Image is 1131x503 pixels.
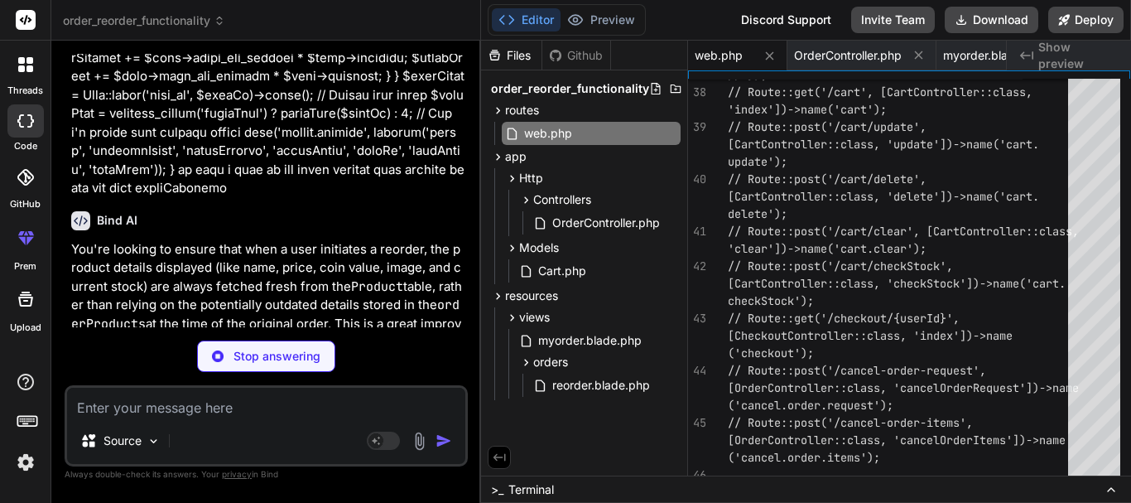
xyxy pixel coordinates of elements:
[728,450,880,465] span: ('cancel.order.items');
[688,414,706,432] div: 45
[731,7,841,33] div: Discord Support
[14,139,37,153] label: code
[728,328,1013,343] span: [CheckoutController::class, 'index'])->name
[492,8,561,31] button: Editor
[728,363,986,378] span: // Route::post('/cancel-order-request',
[537,331,643,351] span: myorder.blade.php
[147,434,161,448] img: Pick Models
[551,213,662,233] span: OrderController.php
[728,172,926,186] span: // Route::post('/cart/delete',
[1048,7,1124,33] button: Deploy
[728,119,926,134] span: // Route::post('/cart/update',
[1059,276,1066,291] span: .
[351,278,403,295] code: Product
[728,293,814,308] span: checkStock');
[14,259,36,273] label: prem
[728,276,1059,291] span: [CartController::class, 'checkStock'])->name('cart
[71,240,464,352] p: You're looking to ensure that when a user initiates a reorder, the product details displayed (lik...
[688,362,706,380] div: 44
[728,346,814,360] span: ('checkout');
[222,469,252,479] span: privacy
[1059,433,1066,447] span: e
[728,259,953,273] span: // Route::post('/cart/checkStock',
[688,258,706,275] div: 42
[103,433,142,449] p: Source
[728,206,787,221] span: delete');
[533,191,591,208] span: Controllers
[436,433,452,449] img: icon
[410,432,429,451] img: attachment
[481,47,541,64] div: Files
[1038,39,1118,72] span: Show preview
[519,239,559,256] span: Models
[695,47,743,64] span: web.php
[519,309,550,326] span: views
[688,467,706,484] div: 46
[519,170,543,186] span: Http
[12,448,40,476] img: settings
[7,84,43,98] label: threads
[1059,224,1079,239] span: ss,
[542,47,610,64] div: Github
[508,481,554,498] span: Terminal
[491,481,503,498] span: >_
[97,212,137,229] h6: Bind AI
[688,84,706,101] div: 38
[491,80,649,97] span: order_reorder_functionality
[533,354,568,370] span: orders
[728,415,973,430] span: // Route::post('/cancel-order-items',
[10,197,41,211] label: GitHub
[63,12,225,29] span: order_reorder_functionality
[10,321,41,335] label: Upload
[943,47,1047,64] span: myorder.blade.php
[728,85,1032,99] span: // Route::get('/cart', [CartController::class,
[728,137,1039,152] span: [CartController::class, 'update'])->name('cart.
[233,348,320,365] p: Stop answering
[728,241,926,256] span: 'clear'])->name('cart.clear');
[728,380,1059,395] span: [OrderController::class, 'cancelOrderRequest'])->n
[794,47,902,64] span: OrderController.php
[728,398,893,413] span: ('cancel.order.request');
[688,118,706,136] div: 39
[522,123,574,143] span: web.php
[505,288,558,304] span: resources
[728,433,1059,447] span: [OrderController::class, 'cancelOrderItems'])->nam
[551,375,652,395] span: reorder.blade.php
[561,8,642,31] button: Preview
[688,310,706,327] div: 43
[728,189,1039,204] span: [CartController::class, 'delete'])->name('cart.
[505,148,527,165] span: app
[1059,380,1079,395] span: ame
[688,223,706,240] div: 41
[505,102,539,118] span: routes
[728,311,960,326] span: // Route::get('/checkout/{userId}',
[537,261,588,281] span: Cart.php
[728,102,887,117] span: 'index'])->name('cart');
[945,7,1038,33] button: Download
[728,154,787,169] span: update');
[728,224,1059,239] span: // Route::post('/cart/clear', [CartController::cla
[851,7,935,33] button: Invite Team
[65,467,468,482] p: Always double-check its answers. Your in Bind
[688,171,706,188] div: 40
